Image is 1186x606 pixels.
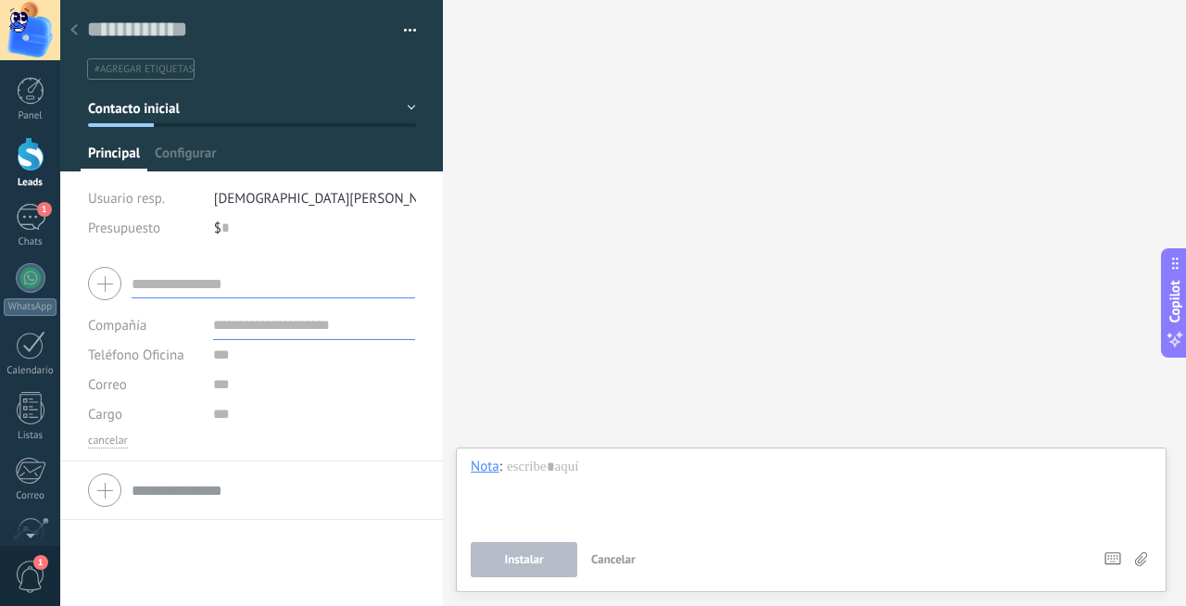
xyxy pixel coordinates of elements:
span: [DEMOGRAPHIC_DATA][PERSON_NAME] [214,190,449,208]
div: Presupuesto [88,213,200,243]
button: cancelar [88,434,128,448]
span: 1 [33,555,48,570]
div: Listas [4,430,57,442]
span: Principal [88,145,140,171]
div: $ [214,213,416,243]
div: Usuario resp. [88,183,200,213]
div: Correo [4,490,57,502]
span: Presupuesto [88,220,160,237]
button: Teléfono Oficina [88,340,184,370]
span: Instalar [505,553,544,566]
label: Compañía [88,319,146,333]
span: 1 [37,202,52,217]
div: Calendario [4,365,57,377]
span: #agregar etiquetas [95,63,194,76]
span: Configurar [155,145,216,171]
div: Cargo [88,399,199,429]
div: Panel [4,110,57,122]
span: Teléfono Oficina [88,347,184,364]
button: Correo [88,370,127,399]
button: Instalar [471,542,577,577]
span: Cancelar [591,551,636,567]
div: WhatsApp [4,298,57,316]
span: Copilot [1166,281,1184,323]
button: Cancelar [584,542,643,577]
div: Chats [4,236,57,248]
span: Cargo [88,408,122,422]
div: Leads [4,177,57,189]
span: Correo [88,376,127,394]
span: Usuario resp. [88,190,165,208]
span: : [499,458,502,476]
